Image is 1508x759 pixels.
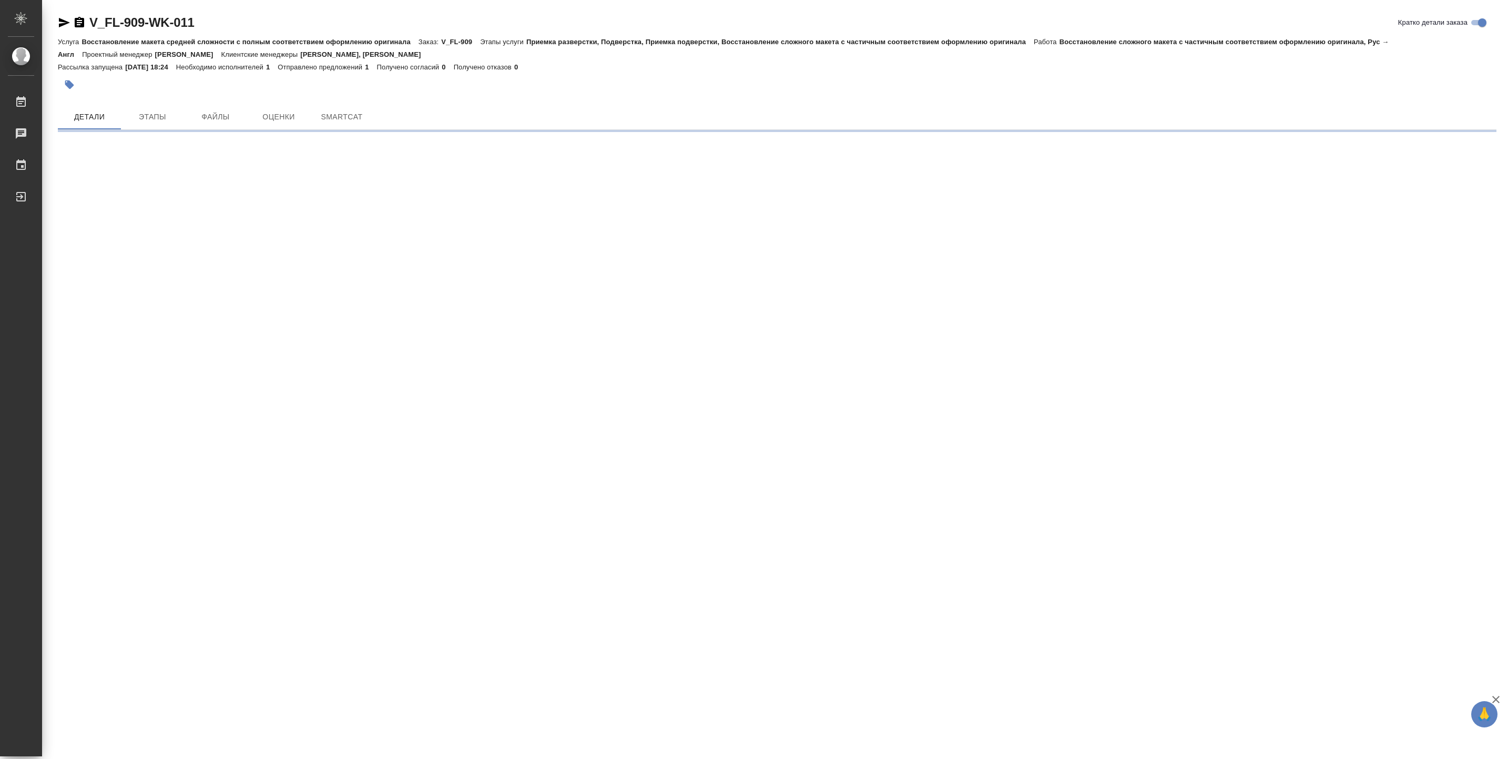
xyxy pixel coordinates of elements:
[377,63,442,71] p: Получено согласий
[253,110,304,124] span: Оценки
[526,38,1034,46] p: Приемка разверстки, Подверстка, Приемка подверстки, Восстановление сложного макета с частичным со...
[514,63,526,71] p: 0
[58,16,70,29] button: Скопировать ссылку для ЯМессенджера
[442,63,453,71] p: 0
[125,63,176,71] p: [DATE] 18:24
[1475,703,1493,725] span: 🙏
[155,50,221,58] p: [PERSON_NAME]
[82,50,155,58] p: Проектный менеджер
[81,38,418,46] p: Восстановление макета средней сложности с полным соответствием оформлению оригинала
[127,110,178,124] span: Этапы
[419,38,441,46] p: Заказ:
[480,38,526,46] p: Этапы услуги
[58,38,81,46] p: Услуга
[1034,38,1059,46] p: Работа
[73,16,86,29] button: Скопировать ссылку
[454,63,514,71] p: Получено отказов
[278,63,365,71] p: Отправлено предложений
[441,38,480,46] p: V_FL-909
[266,63,278,71] p: 1
[58,63,125,71] p: Рассылка запущена
[1398,17,1468,28] span: Кратко детали заказа
[176,63,266,71] p: Необходимо исполнителей
[64,110,115,124] span: Детали
[1471,701,1497,727] button: 🙏
[221,50,301,58] p: Клиентские менеджеры
[190,110,241,124] span: Файлы
[58,73,81,96] button: Добавить тэг
[365,63,376,71] p: 1
[300,50,429,58] p: [PERSON_NAME], [PERSON_NAME]
[317,110,367,124] span: SmartCat
[89,15,195,29] a: V_FL-909-WK-011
